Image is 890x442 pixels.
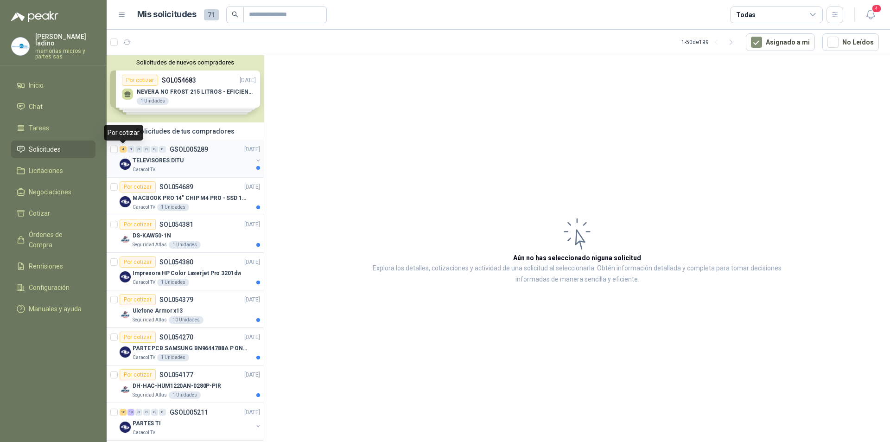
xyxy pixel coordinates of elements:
[127,146,134,153] div: 0
[159,409,166,416] div: 0
[107,215,264,253] a: Por cotizarSOL054381[DATE] Company LogoDS-KAW50-1NSeguridad Atlas1 Unidades
[35,48,95,59] p: memorias micros y partes sas
[120,294,156,305] div: Por cotizar
[11,257,95,275] a: Remisiones
[120,146,127,153] div: 4
[133,391,167,399] p: Seguridad Atlas
[135,146,142,153] div: 0
[133,307,183,315] p: Ulefone Armor x13
[11,162,95,179] a: Licitaciones
[244,371,260,379] p: [DATE]
[29,80,44,90] span: Inicio
[169,241,201,249] div: 1 Unidades
[11,226,95,254] a: Órdenes de Compra
[120,346,131,358] img: Company Logo
[159,372,193,378] p: SOL054177
[120,369,156,380] div: Por cotizar
[133,156,184,165] p: TELEVISORES DITU
[11,183,95,201] a: Negociaciones
[107,122,264,140] div: Solicitudes de tus compradores
[232,11,238,18] span: search
[11,300,95,318] a: Manuales y ayuda
[127,409,134,416] div: 13
[104,125,143,141] div: Por cotizar
[862,6,879,23] button: 4
[244,145,260,154] p: [DATE]
[107,55,264,122] div: Solicitudes de nuevos compradoresPor cotizarSOL054683[DATE] NEVERA NO FROST 215 LITROS - EFICIENC...
[29,102,43,112] span: Chat
[133,382,221,391] p: DH-HAC-HUM1220AN-0280P-PIR
[29,304,82,314] span: Manuales y ayuda
[12,38,29,55] img: Company Logo
[107,365,264,403] a: Por cotizarSOL054177[DATE] Company LogoDH-HAC-HUM1220AN-0280P-PIRSeguridad Atlas1 Unidades
[107,178,264,215] a: Por cotizarSOL054689[DATE] Company LogoMACBOOK PRO 14" CHIP M4 PRO - SSD 1TB RAM 24GBCaracol TV1 ...
[133,354,155,361] p: Caracol TV
[35,33,95,46] p: [PERSON_NAME] ladino
[29,208,50,218] span: Cotizar
[133,231,171,240] p: DS-KAW50-1N
[120,159,131,170] img: Company Logo
[133,419,161,428] p: PARTES TI
[244,220,260,229] p: [DATE]
[29,166,63,176] span: Licitaciones
[133,429,155,436] p: Caracol TV
[120,196,131,207] img: Company Logo
[120,234,131,245] img: Company Logo
[204,9,219,20] span: 71
[159,296,193,303] p: SOL054379
[170,409,208,416] p: GSOL005211
[159,334,193,340] p: SOL054270
[681,35,738,50] div: 1 - 50 de 199
[244,333,260,342] p: [DATE]
[11,98,95,115] a: Chat
[157,354,189,361] div: 1 Unidades
[11,11,58,22] img: Logo peakr
[29,230,87,250] span: Órdenes de Compra
[107,328,264,365] a: Por cotizarSOL054270[DATE] Company LogoPARTE PCB SAMSUNG BN9644788A P ONECONNECaracol TV1 Unidades
[133,194,248,203] p: MACBOOK PRO 14" CHIP M4 PRO - SSD 1TB RAM 24GB
[169,316,203,324] div: 10 Unidades
[513,253,641,263] h3: Aún no has seleccionado niguna solicitud
[120,407,262,436] a: 10 13 0 0 0 0 GSOL005211[DATE] Company LogoPARTES TICaracol TV
[120,256,156,268] div: Por cotizar
[244,183,260,192] p: [DATE]
[159,259,193,265] p: SOL054380
[120,384,131,395] img: Company Logo
[244,295,260,304] p: [DATE]
[133,241,167,249] p: Seguridad Atlas
[169,391,201,399] div: 1 Unidades
[170,146,208,153] p: GSOL005289
[157,204,189,211] div: 1 Unidades
[133,166,155,173] p: Caracol TV
[120,332,156,343] div: Por cotizar
[357,263,797,285] p: Explora los detalles, cotizaciones y actividad de una solicitud al seleccionarla. Obtén informaci...
[244,258,260,267] p: [DATE]
[11,119,95,137] a: Tareas
[120,309,131,320] img: Company Logo
[29,187,71,197] span: Negociaciones
[133,204,155,211] p: Caracol TV
[120,422,131,433] img: Company Logo
[151,409,158,416] div: 0
[120,181,156,192] div: Por cotizar
[133,269,241,278] p: Impresora HP Color Laserjet Pro 3201dw
[107,253,264,290] a: Por cotizarSOL054380[DATE] Company LogoImpresora HP Color Laserjet Pro 3201dwCaracol TV1 Unidades
[120,144,262,173] a: 4 0 0 0 0 0 GSOL005289[DATE] Company LogoTELEVISORES DITUCaracol TV
[822,33,879,51] button: No Leídos
[29,282,70,293] span: Configuración
[151,146,158,153] div: 0
[107,290,264,328] a: Por cotizarSOL054379[DATE] Company LogoUlefone Armor x13Seguridad Atlas10 Unidades
[29,123,49,133] span: Tareas
[159,146,166,153] div: 0
[157,279,189,286] div: 1 Unidades
[736,10,756,20] div: Todas
[159,184,193,190] p: SOL054689
[137,8,197,21] h1: Mis solicitudes
[133,316,167,324] p: Seguridad Atlas
[244,408,260,417] p: [DATE]
[135,409,142,416] div: 0
[133,279,155,286] p: Caracol TV
[143,146,150,153] div: 0
[110,59,260,66] button: Solicitudes de nuevos compradores
[120,409,127,416] div: 10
